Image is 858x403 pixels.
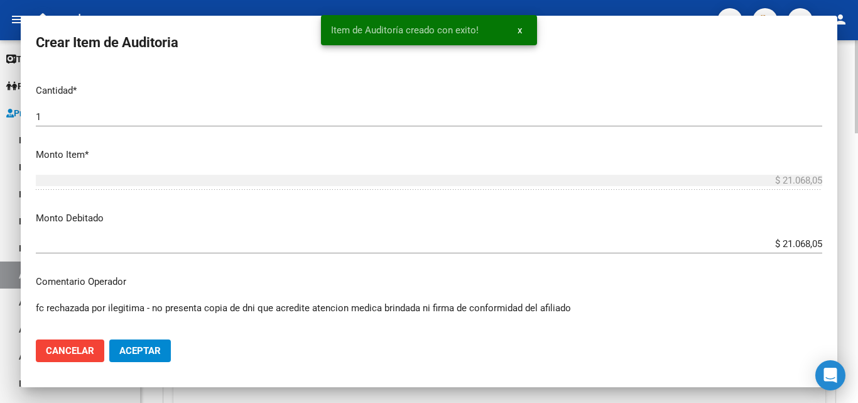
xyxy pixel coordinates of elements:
[36,148,822,162] p: Monto Item
[36,340,104,362] button: Cancelar
[119,345,161,356] span: Aceptar
[518,25,522,36] span: x
[331,24,479,36] span: Item de Auditoría creado con exito!
[36,211,822,226] p: Monto Debitado
[6,106,121,120] span: Prestadores / Proveedores
[109,340,171,362] button: Aceptar
[815,360,845,390] div: Open Intercom Messenger
[6,52,55,66] span: Tesorería
[833,12,848,27] mat-icon: person
[36,84,822,98] p: Cantidad
[10,12,25,27] mat-icon: menu
[46,345,94,356] span: Cancelar
[36,275,822,289] p: Comentario Operador
[6,79,46,93] span: Padrón
[36,31,822,55] h2: Crear Item de Auditoria
[55,6,81,34] span: ospl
